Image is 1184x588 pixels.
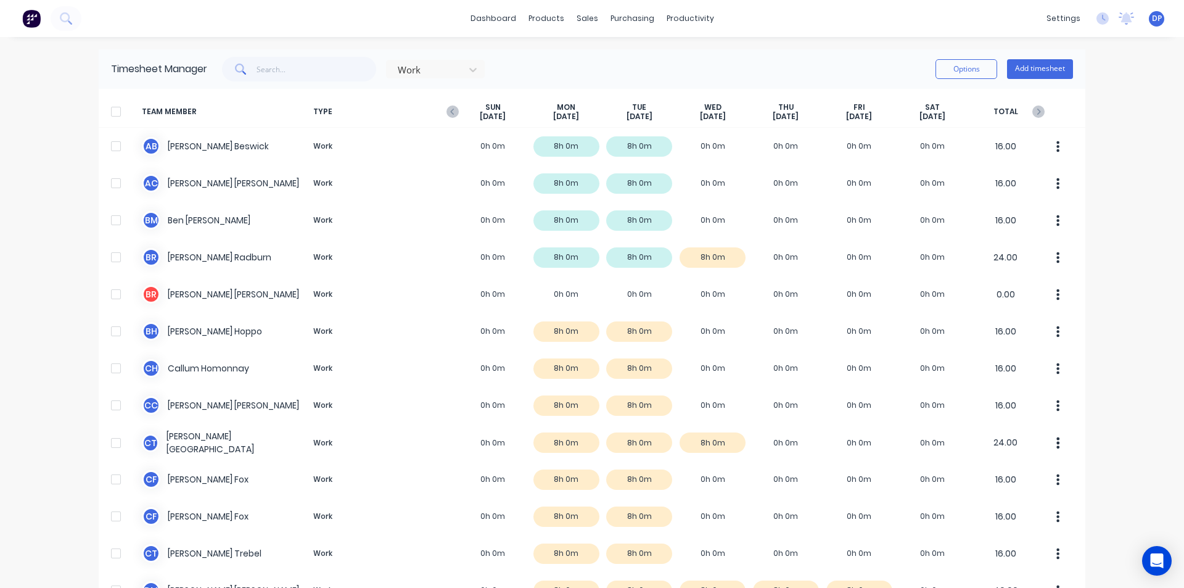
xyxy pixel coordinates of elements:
span: TOTAL [969,102,1042,122]
span: [DATE] [700,112,726,122]
div: sales [570,9,604,28]
input: Search... [257,57,377,81]
span: [DATE] [553,112,579,122]
span: THU [778,102,794,112]
div: purchasing [604,9,660,28]
span: DP [1152,13,1162,24]
a: dashboard [464,9,522,28]
div: productivity [660,9,720,28]
img: Factory [22,9,41,28]
span: FRI [853,102,865,112]
span: SUN [485,102,501,112]
span: [DATE] [480,112,506,122]
button: Options [935,59,997,79]
span: [DATE] [627,112,652,122]
span: [DATE] [919,112,945,122]
div: products [522,9,570,28]
span: TUE [632,102,646,112]
span: [DATE] [846,112,872,122]
span: MON [557,102,575,112]
span: [DATE] [773,112,799,122]
div: Open Intercom Messenger [1142,546,1172,576]
button: Add timesheet [1007,59,1073,79]
div: Timesheet Manager [111,62,207,77]
span: TEAM MEMBER [142,102,308,122]
span: WED [704,102,721,112]
span: SAT [925,102,940,112]
div: settings [1040,9,1087,28]
span: TYPE [308,102,456,122]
